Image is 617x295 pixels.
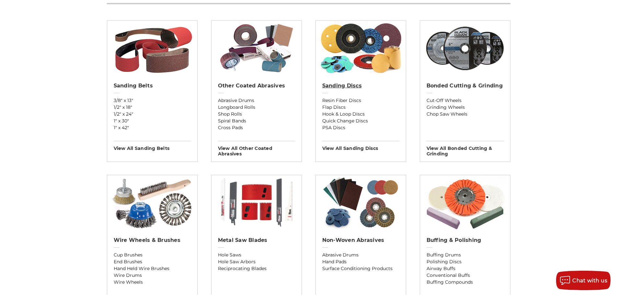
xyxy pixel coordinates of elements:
[218,118,295,124] a: Spiral Bands
[427,111,504,118] a: Chop Saw Wheels
[214,21,298,76] img: Other Coated Abrasives
[218,237,295,244] h2: Metal Saw Blades
[427,252,504,258] a: Buffing Drums
[423,175,507,230] img: Buffing & Polishing
[427,237,504,244] h2: Buffing & Polishing
[322,83,399,89] h2: Sanding Discs
[427,265,504,272] a: Airway Buffs
[114,83,191,89] h2: Sanding Belts
[427,272,504,279] a: Conventional Buffs
[218,252,295,258] a: Hole Saws
[218,258,295,265] a: Hole Saw Arbors
[322,118,399,124] a: Quick Change Discs
[218,104,295,111] a: Longboard Rolls
[114,141,191,151] h3: View All sanding belts
[423,21,507,76] img: Bonded Cutting & Grinding
[114,272,191,279] a: Wire Drums
[114,104,191,111] a: 1/2" x 18"
[218,111,295,118] a: Shop Rolls
[319,175,403,230] img: Non-woven Abrasives
[322,252,399,258] a: Abrasive Drums
[322,104,399,111] a: Flap Discs
[114,118,191,124] a: 1" x 30"
[427,97,504,104] a: Cut-Off Wheels
[322,258,399,265] a: Hand Pads
[114,124,191,131] a: 1" x 42"
[572,278,607,284] span: Chat with us
[110,175,194,230] img: Wire Wheels & Brushes
[218,124,295,131] a: Cross Pads
[322,237,399,244] h2: Non-woven Abrasives
[556,271,611,290] button: Chat with us
[114,237,191,244] h2: Wire Wheels & Brushes
[114,111,191,118] a: 1/2" x 24"
[322,124,399,131] a: PSA Discs
[114,252,191,258] a: Cup Brushes
[322,265,399,272] a: Surface Conditioning Products
[114,258,191,265] a: End Brushes
[114,265,191,272] a: Hand Held Wire Brushes
[322,97,399,104] a: Resin Fiber Discs
[427,141,504,157] h3: View All bonded cutting & grinding
[319,21,403,76] img: Sanding Discs
[322,141,399,151] h3: View All sanding discs
[214,175,298,230] img: Metal Saw Blades
[218,83,295,89] h2: Other Coated Abrasives
[114,279,191,286] a: Wire Wheels
[427,279,504,286] a: Buffing Compounds
[427,104,504,111] a: Grinding Wheels
[110,21,194,76] img: Sanding Belts
[427,83,504,89] h2: Bonded Cutting & Grinding
[218,97,295,104] a: Abrasive Drums
[218,265,295,272] a: Reciprocating Blades
[322,111,399,118] a: Hook & Loop Discs
[114,97,191,104] a: 3/8" x 13"
[218,141,295,157] h3: View All other coated abrasives
[427,258,504,265] a: Polishing Discs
